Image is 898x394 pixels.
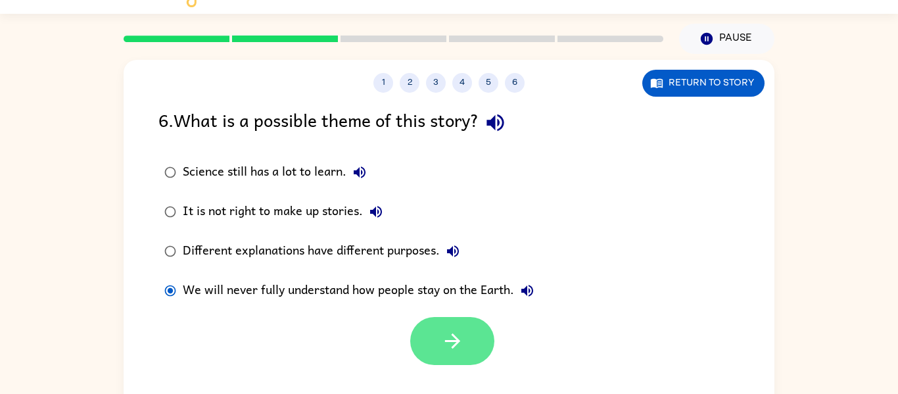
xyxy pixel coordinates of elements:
button: 5 [479,73,498,93]
button: Pause [679,24,774,54]
div: Different explanations have different purposes. [183,238,466,264]
button: 3 [426,73,446,93]
button: 4 [452,73,472,93]
button: It is not right to make up stories. [363,199,389,225]
button: Return to story [642,70,765,97]
div: We will never fully understand how people stay on the Earth. [183,278,540,304]
button: Science still has a lot to learn. [346,159,373,185]
button: 6 [505,73,525,93]
button: Different explanations have different purposes. [440,238,466,264]
button: 2 [400,73,419,93]
div: Science still has a lot to learn. [183,159,373,185]
div: 6 . What is a possible theme of this story? [158,106,740,139]
button: 1 [373,73,393,93]
button: We will never fully understand how people stay on the Earth. [514,278,540,304]
div: It is not right to make up stories. [183,199,389,225]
